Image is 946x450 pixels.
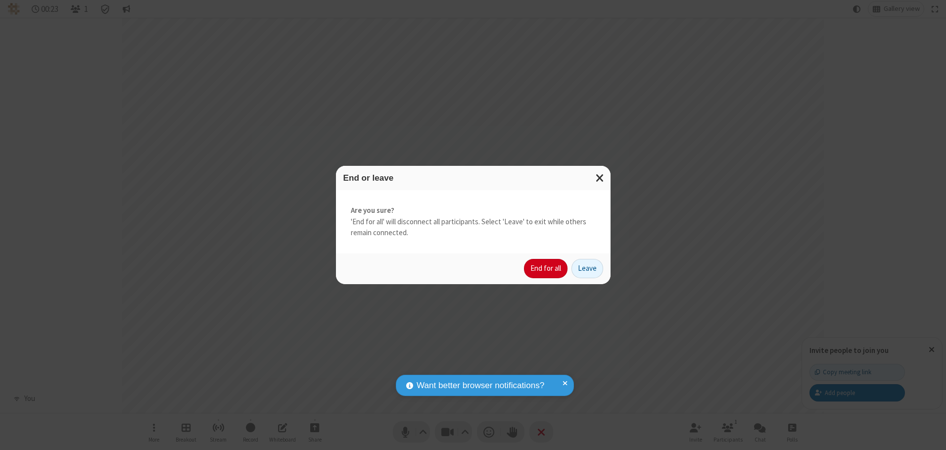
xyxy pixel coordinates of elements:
h3: End or leave [343,173,603,183]
button: Leave [571,259,603,279]
strong: Are you sure? [351,205,596,216]
button: End for all [524,259,568,279]
button: Close modal [590,166,611,190]
span: Want better browser notifications? [417,379,544,392]
div: 'End for all' will disconnect all participants. Select 'Leave' to exit while others remain connec... [336,190,611,253]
